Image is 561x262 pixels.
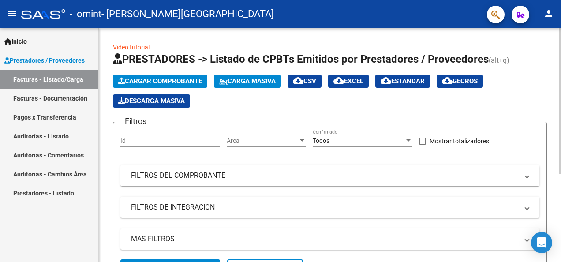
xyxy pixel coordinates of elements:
[118,77,202,85] span: Cargar Comprobante
[120,165,539,186] mat-expansion-panel-header: FILTROS DEL COMPROBANTE
[430,136,489,146] span: Mostrar totalizadores
[214,75,281,88] button: Carga Masiva
[120,115,151,127] h3: Filtros
[120,228,539,250] mat-expansion-panel-header: MAS FILTROS
[442,75,453,86] mat-icon: cloud_download
[131,234,518,244] mat-panel-title: MAS FILTROS
[543,8,554,19] mat-icon: person
[442,77,478,85] span: Gecros
[120,197,539,218] mat-expansion-panel-header: FILTROS DE INTEGRACION
[293,75,303,86] mat-icon: cloud_download
[113,94,190,108] app-download-masive: Descarga masiva de comprobantes (adjuntos)
[70,4,101,24] span: - omint
[113,94,190,108] button: Descarga Masiva
[333,75,344,86] mat-icon: cloud_download
[293,77,316,85] span: CSV
[227,137,298,145] span: Area
[4,56,85,65] span: Prestadores / Proveedores
[4,37,27,46] span: Inicio
[313,137,329,144] span: Todos
[333,77,363,85] span: EXCEL
[328,75,369,88] button: EXCEL
[375,75,430,88] button: Estandar
[219,77,276,85] span: Carga Masiva
[101,4,274,24] span: - [PERSON_NAME][GEOGRAPHIC_DATA]
[113,53,489,65] span: PRESTADORES -> Listado de CPBTs Emitidos por Prestadores / Proveedores
[118,97,185,105] span: Descarga Masiva
[381,77,425,85] span: Estandar
[131,171,518,180] mat-panel-title: FILTROS DEL COMPROBANTE
[489,56,509,64] span: (alt+q)
[288,75,322,88] button: CSV
[131,202,518,212] mat-panel-title: FILTROS DE INTEGRACION
[437,75,483,88] button: Gecros
[531,232,552,253] div: Open Intercom Messenger
[113,44,150,51] a: Video tutorial
[113,75,207,88] button: Cargar Comprobante
[381,75,391,86] mat-icon: cloud_download
[7,8,18,19] mat-icon: menu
